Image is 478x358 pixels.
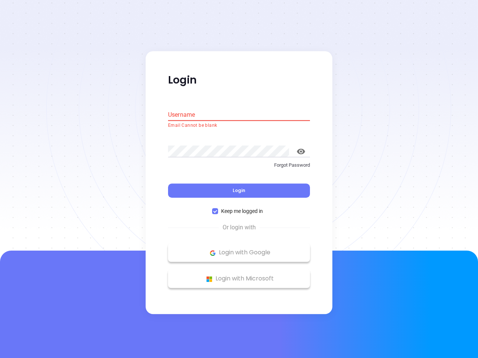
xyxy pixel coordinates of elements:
span: Keep me logged in [218,207,266,216]
p: Email Cannot be blank [168,122,310,129]
span: Login [233,188,245,194]
button: Login [168,184,310,198]
p: Login [168,73,310,87]
img: Microsoft Logo [205,274,214,284]
p: Forgot Password [168,161,310,169]
p: Login with Microsoft [172,273,306,285]
button: Microsoft Logo Login with Microsoft [168,270,310,288]
button: Google Logo Login with Google [168,244,310,262]
span: Or login with [219,223,260,232]
img: Google Logo [208,248,217,258]
p: Login with Google [172,247,306,258]
button: toggle password visibility [292,142,310,160]
a: Forgot Password [168,161,310,175]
